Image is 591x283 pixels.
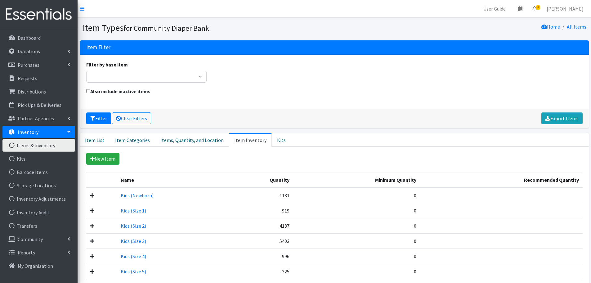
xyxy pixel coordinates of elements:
th: Recommended Quantity [420,172,583,188]
h1: Item Types [83,22,332,33]
td: 0 [293,249,420,264]
p: Inventory [18,129,38,135]
label: Filter by base item [86,61,128,68]
a: Item List [80,133,110,147]
a: 4 [527,2,542,15]
a: Clear Filters [112,112,151,124]
a: Distributions [2,85,75,98]
td: 0 [293,264,420,279]
a: Kids (Size 5) [121,268,146,275]
input: Also include inactive items [86,89,90,93]
p: Reports [18,249,35,256]
a: Transfers [2,220,75,232]
th: Quantity [222,172,293,188]
a: Requests [2,72,75,84]
a: Partner Agencies [2,112,75,125]
a: Inventory [2,126,75,138]
td: 0 [293,188,420,203]
p: My Organization [18,263,53,269]
a: Home [541,24,560,30]
td: 996 [222,249,293,264]
a: All Items [567,24,586,30]
a: Donations [2,45,75,57]
p: Donations [18,48,40,54]
a: Dashboard [2,32,75,44]
th: Minimum Quantity [293,172,420,188]
a: Pick Ups & Deliveries [2,99,75,111]
a: Kids (Size 1) [121,208,146,214]
a: Item Categories [110,133,155,147]
td: 0 [293,203,420,218]
a: Item Inventory [229,133,272,147]
th: Name [117,172,222,188]
span: 4 [536,5,540,10]
a: My Organization [2,260,75,272]
a: Storage Locations [2,179,75,192]
a: User Guide [478,2,511,15]
a: Inventory Audit [2,206,75,219]
a: Items, Quantity, and Location [155,133,229,147]
a: Kids (Size 2) [121,223,146,229]
img: HumanEssentials [2,4,75,25]
p: Distributions [18,89,46,95]
a: Export Items [541,112,583,124]
td: 5403 [222,233,293,249]
h3: Item Filter [86,44,110,51]
a: Community [2,233,75,245]
button: Filter [86,112,111,124]
td: 0 [293,218,420,233]
a: Kits [2,153,75,165]
a: Reports [2,246,75,259]
a: Items & Inventory [2,139,75,152]
p: Community [18,236,43,242]
td: 325 [222,264,293,279]
small: for Community Diaper Bank [123,24,209,33]
a: Purchases [2,59,75,71]
a: Inventory Adjustments [2,193,75,205]
td: 0 [293,233,420,249]
p: Dashboard [18,35,41,41]
a: Kids (Newborn) [121,192,154,199]
td: 919 [222,203,293,218]
p: Purchases [18,62,39,68]
td: 1131 [222,188,293,203]
p: Requests [18,75,37,81]
a: New Item [86,153,119,165]
label: Also include inactive items [86,88,150,95]
a: Kids (Size 3) [121,238,146,244]
p: Pick Ups & Deliveries [18,102,61,108]
a: [PERSON_NAME] [542,2,589,15]
a: Barcode Items [2,166,75,178]
a: Kids (Size 4) [121,253,146,259]
td: 4187 [222,218,293,233]
p: Partner Agencies [18,115,54,121]
a: Kits [272,133,291,147]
